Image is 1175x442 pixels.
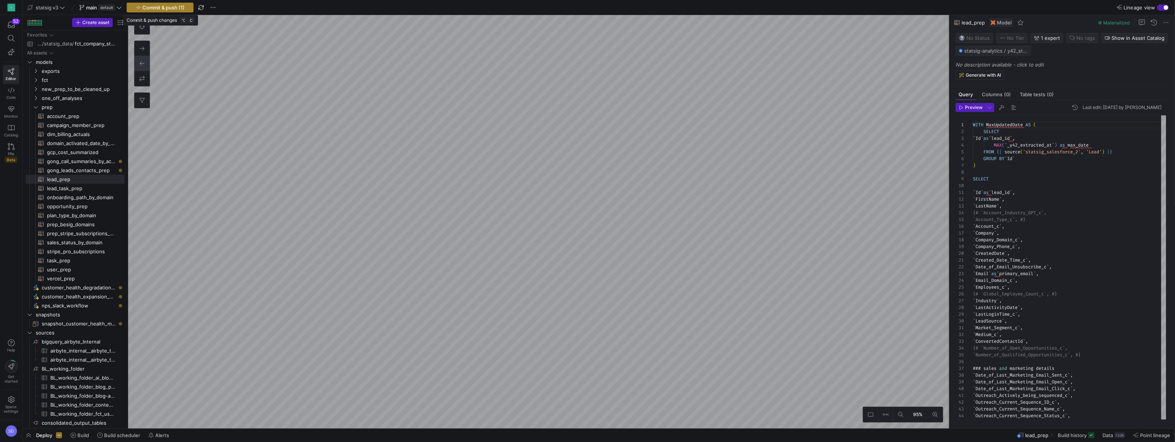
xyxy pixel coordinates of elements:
[956,182,964,189] div: 10
[991,20,995,25] img: undefined
[962,20,985,26] span: lead_prep
[989,271,991,277] span: `
[26,139,125,148] a: domain_activated_date_by_product​​​​​​​​​​
[42,365,124,373] span: BL_working_folder​​​​​​​​
[26,229,125,238] div: Press SPACE to select this row.
[956,128,964,135] div: 2
[975,223,999,229] span: Account_c
[26,229,125,238] a: prep_stripe_subscriptions_by_domain​​​​​​​​​​
[1077,35,1095,41] span: No tags
[1124,5,1155,11] span: Lineage view
[1101,33,1168,43] button: Show in Asset Catalog
[47,166,116,175] span: gong_leads_contacts_prep​​​​​​​​​​
[26,301,125,310] a: nps_slack_workflow​​​​​
[1046,264,1049,270] span: `
[27,32,47,38] div: Favorites
[981,189,983,195] span: `
[26,112,125,121] div: Press SPACE to select this row.
[47,229,116,238] span: prep_stripe_subscriptions_by_domain​​​​​​​​​​
[26,364,125,373] a: BL_working_folder​​​​​​​​
[1025,257,1028,263] span: `
[1023,149,1081,155] span: 'statsig_salesforce_2'
[42,76,124,85] span: fct
[956,263,964,270] div: 22
[956,189,964,196] div: 11
[956,142,964,148] div: 4
[1020,92,1054,97] span: Table tests
[26,364,125,373] div: Press SPACE to select this row.
[6,76,17,81] span: Editor
[82,20,109,25] span: Create asset
[26,265,125,274] a: user_prep​​​​​​​​​​
[5,425,17,437] div: SD
[1012,156,1015,162] span: `
[1002,196,1004,202] span: ,
[983,149,994,155] span: FROM
[26,85,125,94] div: Press SPACE to select this row.
[973,250,975,256] span: `
[912,410,924,419] span: 95%
[973,237,975,243] span: `
[42,85,124,94] span: new_prep_to_be_cleaned_up
[1012,189,1015,195] span: ,
[3,121,19,140] a: Catalog
[26,39,125,48] div: Press SPACE to select this row.
[1111,35,1164,41] span: Show in Asset Catalog
[956,243,964,250] div: 19
[3,84,19,103] a: Code
[127,3,194,12] button: Commit & push (1)
[1000,35,1006,41] img: No tier
[26,391,125,400] a: BL_working_folder_blog-author-emails​​​​​​​​​
[973,203,975,209] span: `
[956,155,964,162] div: 6
[190,18,192,23] span: C
[3,65,19,84] a: Editor
[956,33,993,43] button: No statusNo Status
[1004,250,1007,256] span: `
[6,348,16,352] span: Help
[145,429,172,442] button: Alerts
[26,256,125,265] a: task_prep​​​​​​​​​​
[26,130,125,139] div: Press SPACE to select this row.
[26,157,125,166] div: Press SPACE to select this row.
[26,238,125,247] div: Press SPACE to select this row.
[1110,149,1112,155] span: }
[973,135,975,141] span: `
[989,189,991,195] span: `
[26,400,125,409] a: BL_working_folder_content_posts_with_authors​​​​​​​​​
[1010,135,1012,141] span: `
[973,176,989,182] span: SELECT
[975,237,1018,243] span: Company_Domain_c
[1015,244,1018,250] span: `
[4,133,18,137] span: Catalog
[42,301,116,310] span: nps_slack_workflow​​​​​
[1086,149,1102,155] span: 'Lead'
[973,257,975,263] span: `
[975,264,1046,270] span: Date_of_Email_Unsubscribe_c
[1025,122,1031,128] span: AS
[26,48,125,58] div: Press SPACE to select this row.
[1102,149,1104,155] span: )
[4,114,18,118] span: Monitor
[47,112,116,121] span: account_prep​​​​​​​​​​
[956,270,964,277] div: 23
[991,135,1010,141] span: lead_id
[999,203,1002,209] span: ,
[994,230,997,236] span: `
[1018,237,1020,243] span: `
[975,244,1015,250] span: Company_Phone_c
[1020,149,1023,155] span: (
[956,135,964,142] div: 3
[959,35,965,41] img: No status
[75,39,116,48] span: fct_company_stats
[47,121,116,130] span: campaign_member_prep​​​​​​​​​​
[26,148,125,157] div: Press SPACE to select this row.
[3,140,19,166] a: PRsBeta
[1107,149,1110,155] span: }
[27,50,47,56] div: All assets
[1012,135,1015,141] span: ,
[999,223,1002,229] span: `
[1068,142,1089,148] span: max_date
[1007,142,1052,148] span: _y42_extracted_at
[965,105,983,110] span: Preview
